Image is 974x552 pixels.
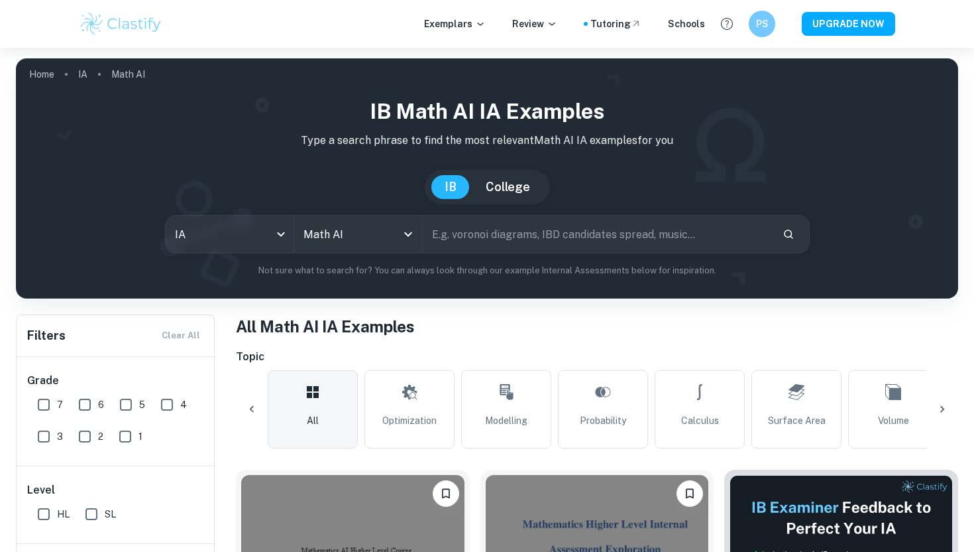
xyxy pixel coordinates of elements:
[431,175,470,199] button: IB
[139,397,145,412] span: 5
[105,507,116,521] span: SL
[755,17,770,31] h6: PS
[57,429,63,444] span: 3
[236,349,958,365] h6: Topic
[878,413,909,428] span: Volume
[433,480,459,507] button: Bookmark
[27,482,205,498] h6: Level
[580,413,626,428] span: Probability
[16,58,958,299] img: profile cover
[382,413,437,428] span: Optimization
[681,413,719,428] span: Calculus
[166,216,294,253] div: IA
[138,429,142,444] span: 1
[307,413,319,428] span: All
[424,17,486,31] p: Exemplars
[27,326,66,345] h6: Filters
[485,413,527,428] span: Modelling
[668,17,705,31] a: Schools
[78,65,87,84] a: IA
[29,65,54,84] a: Home
[768,413,826,428] span: Surface Area
[98,429,103,444] span: 2
[236,314,958,338] h1: All Math AI IA Examples
[777,223,800,245] button: Search
[472,175,543,199] button: College
[57,397,63,412] span: 7
[802,12,895,36] button: UPGRADE NOW
[27,373,205,389] h6: Grade
[423,216,772,253] input: E.g. voronoi diagrams, IBD candidates spread, music...
[749,11,775,37] button: PS
[27,96,947,127] h1: IB Math AI IA examples
[27,133,947,149] p: Type a search phrase to find the most relevant Math AI IA examples for you
[399,225,417,243] button: Open
[716,13,738,35] button: Help and Feedback
[111,67,145,82] p: Math AI
[676,480,703,507] button: Bookmark
[57,507,70,521] span: HL
[590,17,641,31] a: Tutoring
[512,17,557,31] p: Review
[98,397,104,412] span: 6
[27,264,947,277] p: Not sure what to search for? You can always look through our example Internal Assessments below f...
[180,397,187,412] span: 4
[79,11,163,37] img: Clastify logo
